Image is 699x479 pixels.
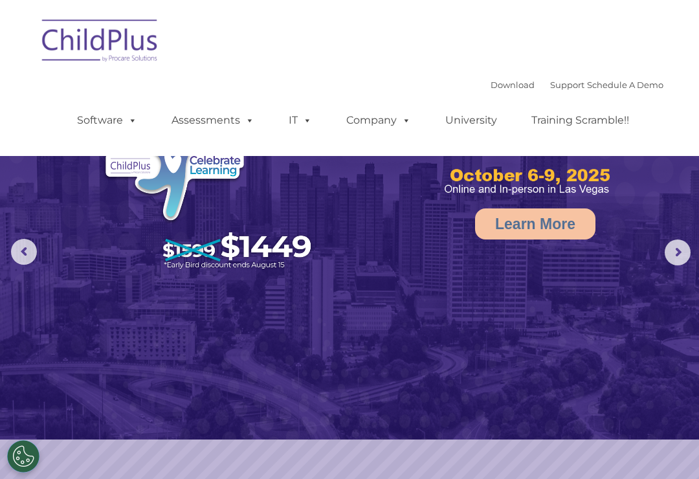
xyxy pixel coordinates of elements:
[432,107,510,133] a: University
[587,80,663,90] a: Schedule A Demo
[7,440,39,473] button: Cookies Settings
[159,107,267,133] a: Assessments
[550,80,584,90] a: Support
[276,107,325,133] a: IT
[333,107,424,133] a: Company
[518,107,642,133] a: Training Scramble!!
[491,80,663,90] font: |
[634,417,699,479] iframe: Chat Widget
[36,10,165,75] img: ChildPlus by Procare Solutions
[64,107,150,133] a: Software
[475,208,595,240] a: Learn More
[491,80,535,90] a: Download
